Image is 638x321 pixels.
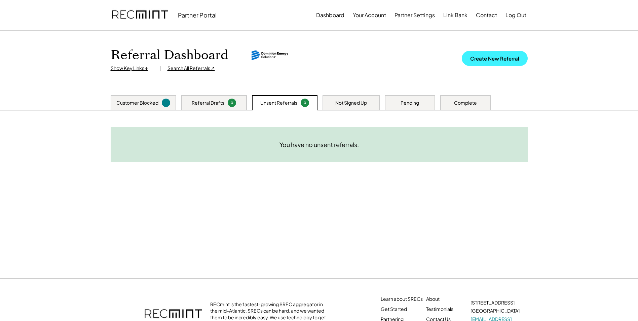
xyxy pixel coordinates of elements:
div: Not Signed Up [335,100,367,106]
div: 0 [229,100,235,105]
button: Log Out [505,8,526,22]
button: Contact [476,8,497,22]
div: Referral Drafts [192,100,224,106]
div: [GEOGRAPHIC_DATA] [471,308,520,314]
div: You have no unsent referrals. [279,141,359,148]
div: Show Key Links ↓ [111,65,153,72]
a: Get Started [381,306,407,313]
div: Customer Blocked [116,100,158,106]
div: [STREET_ADDRESS] [471,299,515,306]
div: Partner Portal [178,11,217,19]
button: Create New Referral [462,51,528,66]
img: recmint-logotype%403x.png [112,4,168,27]
button: Dashboard [316,8,344,22]
a: Testimonials [426,306,453,313]
button: Link Bank [443,8,467,22]
div: 0 [302,100,308,105]
div: Pending [401,100,419,106]
div: Unsent Referrals [260,100,297,106]
img: dominion-energy-solutions.svg [252,50,289,60]
button: Your Account [353,8,386,22]
div: Search All Referrals ↗ [167,65,215,72]
button: Partner Settings [395,8,435,22]
h1: Referral Dashboard [111,47,228,63]
div: | [159,65,161,72]
div: Complete [454,100,477,106]
a: About [426,296,440,302]
a: Learn about SRECs [381,296,423,302]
